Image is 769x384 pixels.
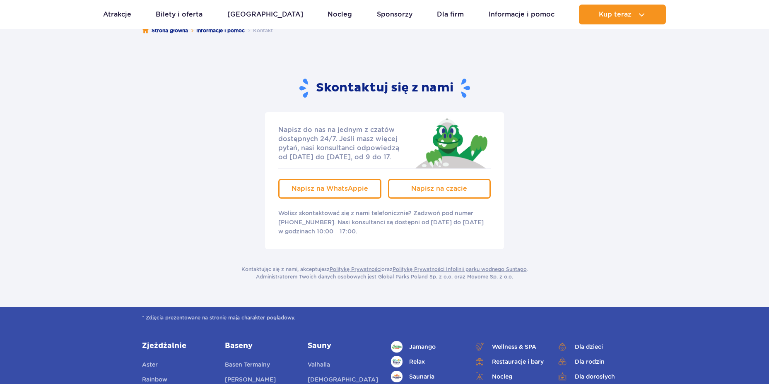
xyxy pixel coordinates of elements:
a: Dla rodzin [557,356,627,367]
a: Jamango [391,341,461,353]
a: Valhalla [308,360,330,372]
a: Politykę Prywatności Infolinii parku wodnego Suntago [393,266,527,272]
a: Informacje i pomoc [489,5,554,24]
li: Kontakt [245,26,273,35]
a: Relax [391,356,461,367]
span: Rainbow [142,376,167,383]
p: Wolisz skontaktować się z nami telefonicznie? Zadzwoń pod numer [PHONE_NUMBER]. Nasi konsultanci ... [278,209,491,236]
a: Baseny [225,341,295,351]
a: Zjeżdżalnie [142,341,212,351]
img: Jay [410,116,491,168]
span: Jamango [409,342,436,351]
a: Atrakcje [103,5,131,24]
a: Sponsorzy [377,5,412,24]
a: Aster [142,360,158,372]
span: Aster [142,361,158,368]
a: Wellness & SPA [474,341,544,353]
a: Saunaria [391,371,461,382]
p: Napisz do nas na jednym z czatów dostępnych 24/7. Jeśli masz więcej pytań, nasi konsultanci odpow... [278,125,407,162]
a: Dla dorosłych [557,371,627,382]
a: Dla firm [437,5,464,24]
a: Politykę Prywatności [330,266,381,272]
h2: Skontaktuj się z nami [299,78,470,99]
a: Nocleg [474,371,544,382]
a: Sauny [308,341,378,351]
span: * Zdjęcia prezentowane na stronie mają charakter poglądowy. [142,314,627,322]
span: Napisz na WhatsAppie [292,185,368,192]
span: Napisz na czacie [411,185,467,192]
a: Nocleg [328,5,352,24]
span: Valhalla [308,361,330,368]
a: Informacje i pomoc [196,26,245,35]
a: Restauracje i bary [474,356,544,367]
a: Strona główna [142,26,188,35]
a: [GEOGRAPHIC_DATA] [227,5,303,24]
button: Kup teraz [579,5,666,24]
a: Basen Termalny [225,360,270,372]
a: Bilety i oferta [156,5,202,24]
a: Napisz na czacie [388,179,491,199]
a: Napisz na WhatsAppie [278,179,381,199]
span: Wellness & SPA [492,342,536,351]
span: Kup teraz [599,11,632,18]
p: Kontaktując się z nami, akceptujesz oraz . Administratorem Twoich danych osobowych jest Global Pa... [241,266,528,281]
a: Dla dzieci [557,341,627,353]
